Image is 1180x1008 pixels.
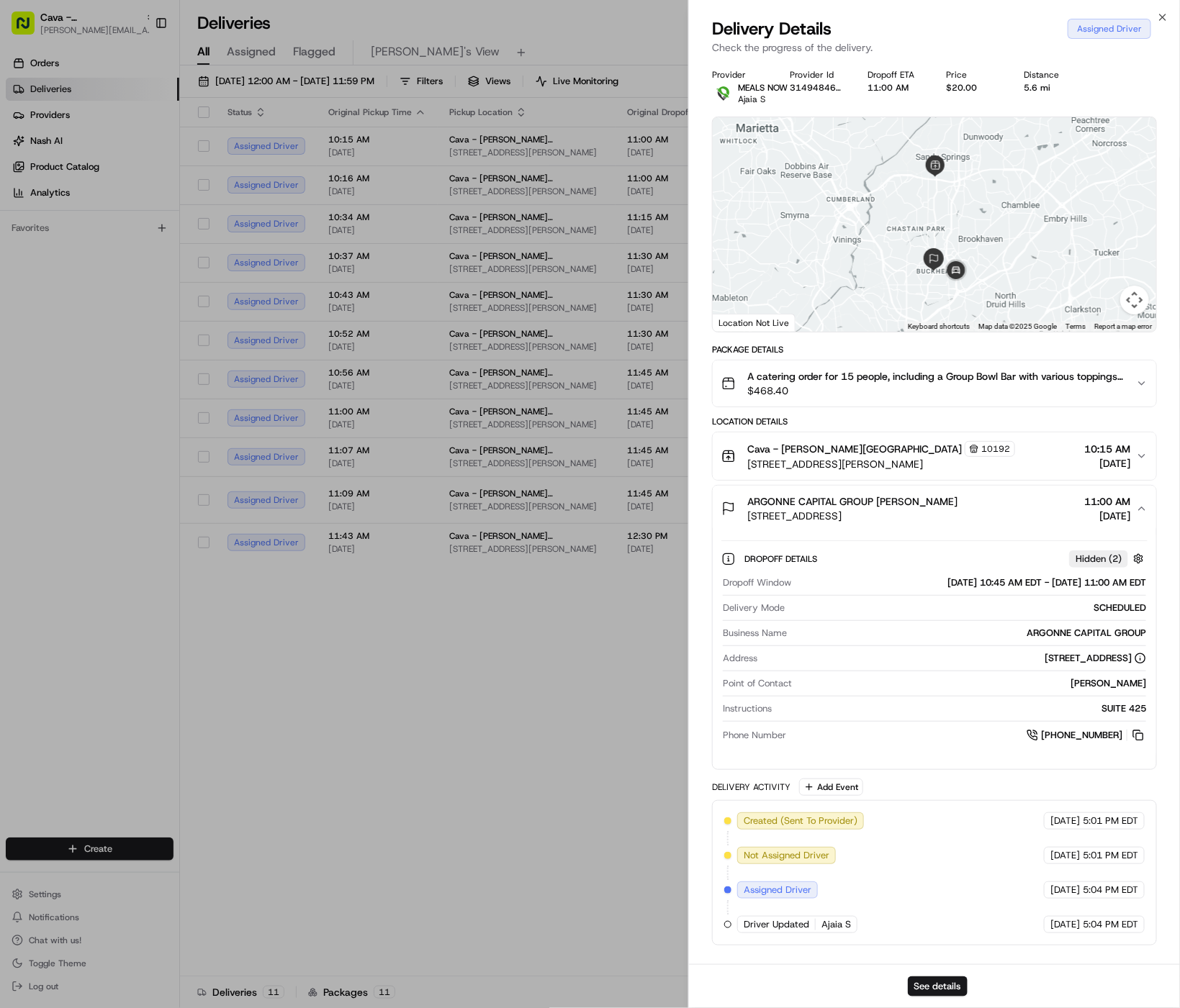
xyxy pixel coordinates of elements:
[723,729,786,742] span: Phone Number
[791,601,1146,614] div: SCHEDULED
[799,778,863,796] button: Add Event
[723,652,757,665] span: Address
[978,322,1057,330] span: Map data ©2025 Google
[65,153,198,164] div: We're available if you need us!
[798,677,1146,690] div: [PERSON_NAME]
[738,94,765,105] span: Ajaia S
[908,322,970,332] button: Keyboard shortcuts
[716,313,764,332] a: Open this area in Google Maps (opens a new window)
[164,224,194,235] span: [DATE]
[1024,69,1078,81] div: Distance
[1083,814,1138,827] span: 5:01 PM EDT
[723,677,792,690] span: Point of Contact
[9,317,116,342] a: 📗Knowledge Base
[1066,322,1086,330] a: Terms
[37,94,238,109] input: Clear
[713,360,1156,407] button: A catering order for 15 people, including a Group Bowl Bar with various toppings, 12 Pita Quarter...
[127,263,157,274] span: [DATE]
[712,69,767,81] div: Provider
[981,443,1010,455] span: 10192
[45,263,117,274] span: [PERSON_NAME]
[14,58,262,81] p: Welcome 👋
[14,324,26,335] div: 📗
[1050,849,1080,862] span: [DATE]
[14,188,92,199] div: Past conversations
[790,69,845,81] div: Provider Id
[14,249,37,272] img: Gabrielle LeFevre
[712,40,1157,55] p: Check the progress of the delivery.
[245,142,262,160] button: Start new chat
[797,576,1146,589] div: [DATE] 10:45 AM EDT - [DATE] 11:00 AM EDT
[713,314,796,332] div: Location Not Live
[102,357,174,368] a: Powered byPylon
[1120,286,1149,314] button: Map camera controls
[744,553,820,565] span: Dropoff Details
[1076,553,1122,566] span: Hidden ( 2 )
[1050,918,1080,931] span: [DATE]
[1083,849,1138,862] span: 5:01 PM EDT
[1069,550,1148,568] button: Hidden (2)
[747,494,958,509] span: ARGONNE CAPITAL GROUP [PERSON_NAME]
[908,976,968,996] button: See details
[1024,82,1078,94] div: 5.6 mi
[723,576,791,589] span: Dropoff Window
[1084,456,1130,471] span: [DATE]
[747,457,1015,471] span: [STREET_ADDRESS][PERSON_NAME]
[1083,884,1138,896] span: 5:04 PM EDT
[793,627,1146,640] div: ARGONNE CAPITAL GROUP
[116,317,237,342] a: 💻API Documentation
[1084,509,1130,523] span: [DATE]
[747,383,1125,398] span: $468.40
[723,627,787,640] span: Business Name
[1050,814,1080,827] span: [DATE]
[821,918,851,931] span: Ajaia S
[122,324,133,335] div: 💻
[747,509,958,523] span: [STREET_ADDRESS]
[1027,727,1146,743] a: [PHONE_NUMBER]
[712,17,832,40] span: Delivery Details
[723,601,785,614] span: Delivery Mode
[723,702,772,715] span: Instructions
[1050,884,1080,896] span: [DATE]
[868,82,923,94] div: 11:00 AM
[14,15,43,44] img: Nash
[120,263,125,274] span: •
[1084,442,1130,456] span: 10:15 AM
[1041,729,1122,742] span: [PHONE_NUMBER]
[29,322,110,337] span: Knowledge Base
[713,486,1156,532] button: ARGONNE CAPITAL GROUP [PERSON_NAME][STREET_ADDRESS]11:00 AM[DATE]
[1045,652,1146,665] div: [STREET_ADDRESS]
[223,185,262,202] button: See all
[747,369,1125,383] span: A catering order for 15 people, including a Group Bowl Bar with various toppings, 12 Pita Quarter...
[143,358,174,368] span: Pylon
[868,69,923,81] div: Dropoff ETA
[744,814,857,827] span: Created (Sent To Provider)
[713,432,1156,480] button: Cava - [PERSON_NAME][GEOGRAPHIC_DATA]10192[STREET_ADDRESS][PERSON_NAME]10:15 AM[DATE]
[712,344,1157,355] div: Package Details
[712,416,1157,427] div: Location Details
[14,138,40,164] img: 1736555255976-a54dd68f-1ca7-489b-9aae-adbdc363a1c4
[716,313,764,332] img: Google
[29,224,40,236] img: 1736555255976-a54dd68f-1ca7-489b-9aae-adbdc363a1c4
[156,224,161,235] span: •
[946,82,1001,94] div: $20.00
[65,138,236,153] div: Start new chat
[744,849,829,862] span: Not Assigned Driver
[1094,322,1152,330] a: Report a map error
[1084,494,1130,509] span: 11:00 AM
[738,82,788,94] span: MEALS NOW
[744,884,811,896] span: Assigned Driver
[14,210,37,238] img: Wisdom Oko
[778,702,1146,715] div: SUITE 425
[946,69,1001,81] div: Price
[712,781,791,793] div: Delivery Activity
[1083,918,1138,931] span: 5:04 PM EDT
[30,138,56,164] img: 8571987876998_91fb9ceb93ad5c398215_72.jpg
[747,442,962,456] span: Cava - [PERSON_NAME][GEOGRAPHIC_DATA]
[744,918,809,931] span: Driver Updated
[45,224,153,235] span: Wisdom [PERSON_NAME]
[712,82,735,105] img: melas_now_logo.png
[713,532,1156,769] div: ARGONNE CAPITAL GROUP [PERSON_NAME][STREET_ADDRESS]11:00 AM[DATE]
[790,82,845,94] button: 3149484625723396
[136,322,231,337] span: API Documentation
